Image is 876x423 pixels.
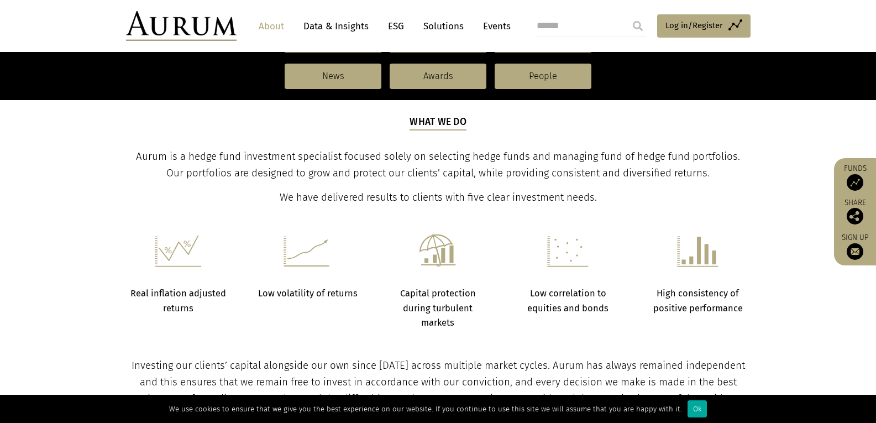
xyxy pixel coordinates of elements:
[478,16,511,36] a: Events
[657,14,751,38] a: Log in/Register
[285,64,381,89] a: News
[410,115,466,130] h5: What we do
[126,11,237,41] img: Aurum
[382,16,410,36] a: ESG
[527,288,609,313] strong: Low correlation to equities and bonds
[390,64,486,89] a: Awards
[688,400,707,417] div: Ok
[653,288,743,313] strong: High consistency of positive performance
[847,243,863,260] img: Sign up to our newsletter
[253,16,290,36] a: About
[840,199,870,224] div: Share
[847,208,863,224] img: Share this post
[136,150,740,179] span: Aurum is a hedge fund investment specialist focused solely on selecting hedge funds and managing ...
[258,288,358,299] strong: Low volatility of returns
[847,174,863,191] img: Access Funds
[840,233,870,260] a: Sign up
[130,288,226,313] strong: Real inflation adjusted returns
[132,359,745,421] span: Investing our clients’ capital alongside our own since [DATE] across multiple market cycles. Auru...
[665,19,723,32] span: Log in/Register
[280,191,597,203] span: We have delivered results to clients with five clear investment needs.
[298,16,374,36] a: Data & Insights
[495,64,591,89] a: People
[418,16,469,36] a: Solutions
[627,15,649,37] input: Submit
[840,164,870,191] a: Funds
[400,288,476,328] strong: Capital protection during turbulent markets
